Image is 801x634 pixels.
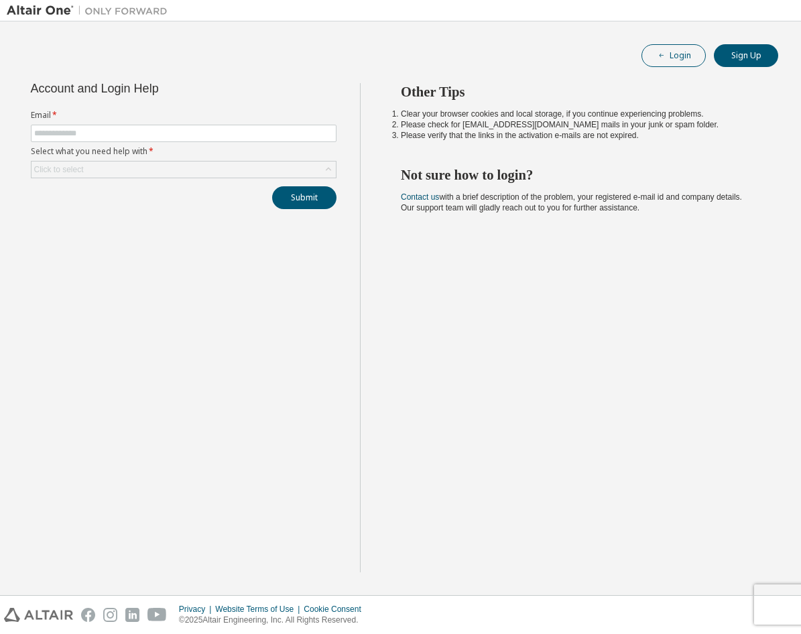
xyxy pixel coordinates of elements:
[304,604,369,615] div: Cookie Consent
[31,110,336,121] label: Email
[7,4,174,17] img: Altair One
[31,146,336,157] label: Select what you need help with
[125,608,139,622] img: linkedin.svg
[103,608,117,622] img: instagram.svg
[179,615,369,626] p: © 2025 Altair Engineering, Inc. All Rights Reserved.
[714,44,778,67] button: Sign Up
[401,192,742,212] span: with a brief description of the problem, your registered e-mail id and company details. Our suppo...
[401,130,754,141] li: Please verify that the links in the activation e-mails are not expired.
[401,192,439,202] a: Contact us
[401,166,754,184] h2: Not sure how to login?
[32,162,336,178] div: Click to select
[641,44,706,67] button: Login
[81,608,95,622] img: facebook.svg
[401,109,754,119] li: Clear your browser cookies and local storage, if you continue experiencing problems.
[34,164,84,175] div: Click to select
[147,608,167,622] img: youtube.svg
[31,83,275,94] div: Account and Login Help
[401,83,754,101] h2: Other Tips
[179,604,215,615] div: Privacy
[215,604,304,615] div: Website Terms of Use
[401,119,754,130] li: Please check for [EMAIL_ADDRESS][DOMAIN_NAME] mails in your junk or spam folder.
[272,186,336,209] button: Submit
[4,608,73,622] img: altair_logo.svg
